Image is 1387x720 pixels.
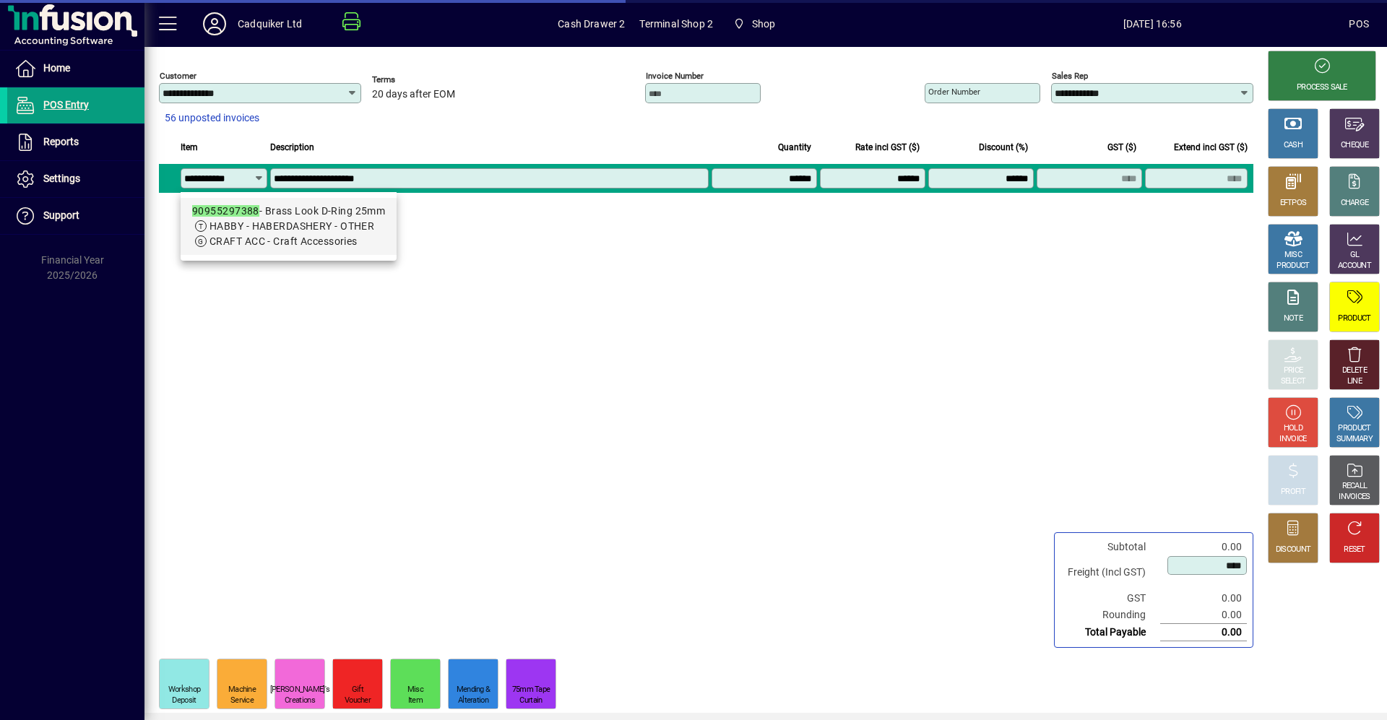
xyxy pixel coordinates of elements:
[1060,607,1160,624] td: Rounding
[192,205,259,217] em: 90955297388
[855,139,920,155] span: Rate incl GST ($)
[1342,481,1367,492] div: RECALL
[408,695,423,706] div: Item
[1174,139,1248,155] span: Extend incl GST ($)
[43,62,70,74] span: Home
[558,12,625,35] span: Cash Drawer 2
[646,71,704,81] mat-label: Invoice number
[1338,261,1371,272] div: ACCOUNT
[1280,198,1307,209] div: EFTPOS
[1160,624,1247,641] td: 0.00
[1341,140,1368,151] div: CHEQUE
[1279,434,1306,445] div: INVOICE
[43,209,79,221] span: Support
[191,11,238,37] button: Profile
[7,198,144,234] a: Support
[1052,71,1088,81] mat-label: Sales rep
[285,695,315,706] div: Creations
[458,695,488,706] div: Alteration
[1276,545,1310,555] div: DISCOUNT
[1060,590,1160,607] td: GST
[181,198,397,255] mat-option: 90955297388 - Brass Look D-Ring 25mm
[1107,139,1136,155] span: GST ($)
[727,11,781,37] span: Shop
[1297,82,1347,93] div: PROCESS SALE
[192,204,385,219] div: - Brass Look D-Ring 25mm
[228,685,256,695] div: Machine
[639,12,713,35] span: Terminal Shop 2
[160,71,196,81] mat-label: Customer
[1338,423,1370,434] div: PRODUCT
[1347,376,1362,387] div: LINE
[43,173,80,184] span: Settings
[165,110,259,126] span: 56 unposted invoices
[168,685,200,695] div: Workshop
[1342,365,1367,376] div: DELETE
[1341,198,1369,209] div: CHARGE
[1160,590,1247,607] td: 0.00
[352,685,363,695] div: Gift
[181,139,198,155] span: Item
[1349,12,1369,35] div: POS
[1344,545,1365,555] div: RESET
[1160,539,1247,555] td: 0.00
[979,139,1028,155] span: Discount (%)
[457,685,491,695] div: Mending &
[1281,376,1306,387] div: SELECT
[7,124,144,160] a: Reports
[270,685,330,695] div: [PERSON_NAME]'s
[172,695,196,706] div: Deposit
[778,139,811,155] span: Quantity
[345,695,371,706] div: Voucher
[1284,423,1302,434] div: HOLD
[7,161,144,197] a: Settings
[512,685,550,695] div: 75mm Tape
[1060,555,1160,590] td: Freight (Incl GST)
[928,87,980,97] mat-label: Order number
[372,89,455,100] span: 20 days after EOM
[1276,261,1309,272] div: PRODUCT
[752,12,776,35] span: Shop
[230,695,254,706] div: Service
[519,695,542,706] div: Curtain
[1284,365,1303,376] div: PRICE
[209,235,358,247] span: CRAFT ACC - Craft Accessories
[209,220,374,232] span: HABBY - HABERDASHERY - OTHER
[1339,492,1370,503] div: INVOICES
[1060,539,1160,555] td: Subtotal
[159,105,265,131] button: 56 unposted invoices
[1338,313,1370,324] div: PRODUCT
[270,139,314,155] span: Description
[43,136,79,147] span: Reports
[1284,313,1302,324] div: NOTE
[956,12,1349,35] span: [DATE] 16:56
[238,12,302,35] div: Cadquiker Ltd
[43,99,89,110] span: POS Entry
[1284,140,1302,151] div: CASH
[407,685,423,695] div: Misc
[372,75,459,84] span: Terms
[1336,434,1373,445] div: SUMMARY
[1281,487,1305,498] div: PROFIT
[1060,624,1160,641] td: Total Payable
[1284,250,1302,261] div: MISC
[7,51,144,87] a: Home
[1160,607,1247,624] td: 0.00
[1350,250,1360,261] div: GL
